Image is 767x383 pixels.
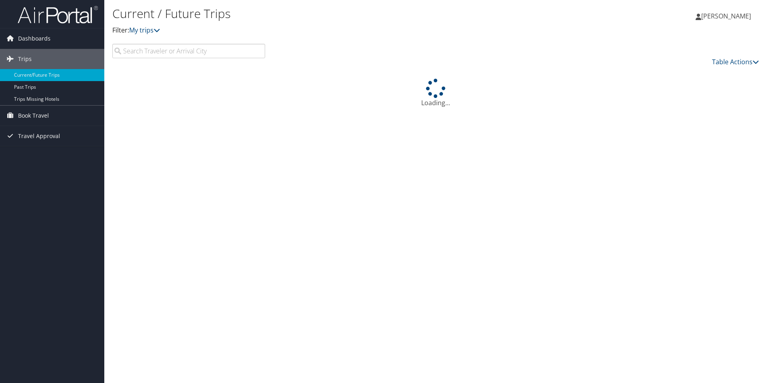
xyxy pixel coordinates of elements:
span: Travel Approval [18,126,60,146]
a: Table Actions [712,57,759,66]
div: Loading... [112,79,759,108]
span: Book Travel [18,106,49,126]
a: [PERSON_NAME] [696,4,759,28]
span: Dashboards [18,29,51,49]
span: [PERSON_NAME] [701,12,751,20]
p: Filter: [112,25,544,36]
input: Search Traveler or Arrival City [112,44,265,58]
a: My trips [129,26,160,35]
img: airportal-logo.png [18,5,98,24]
span: Trips [18,49,32,69]
h1: Current / Future Trips [112,5,544,22]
